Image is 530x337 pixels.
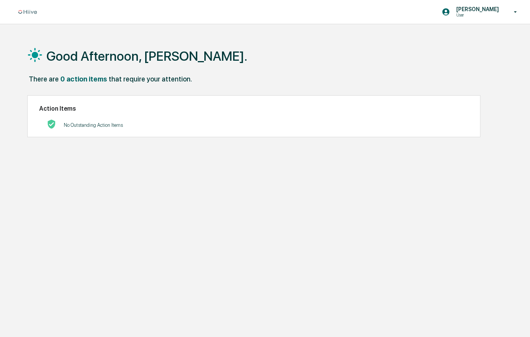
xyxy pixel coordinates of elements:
div: 0 action items [60,75,107,83]
p: [PERSON_NAME] [450,6,503,12]
p: User [450,12,503,18]
img: No Actions logo [47,120,56,129]
h2: Action Items [39,105,469,112]
p: No Outstanding Action Items [64,122,123,128]
h1: Good Afternoon, [PERSON_NAME]. [46,48,247,64]
img: logo [18,10,37,14]
div: There are [29,75,59,83]
div: that require your attention. [109,75,192,83]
